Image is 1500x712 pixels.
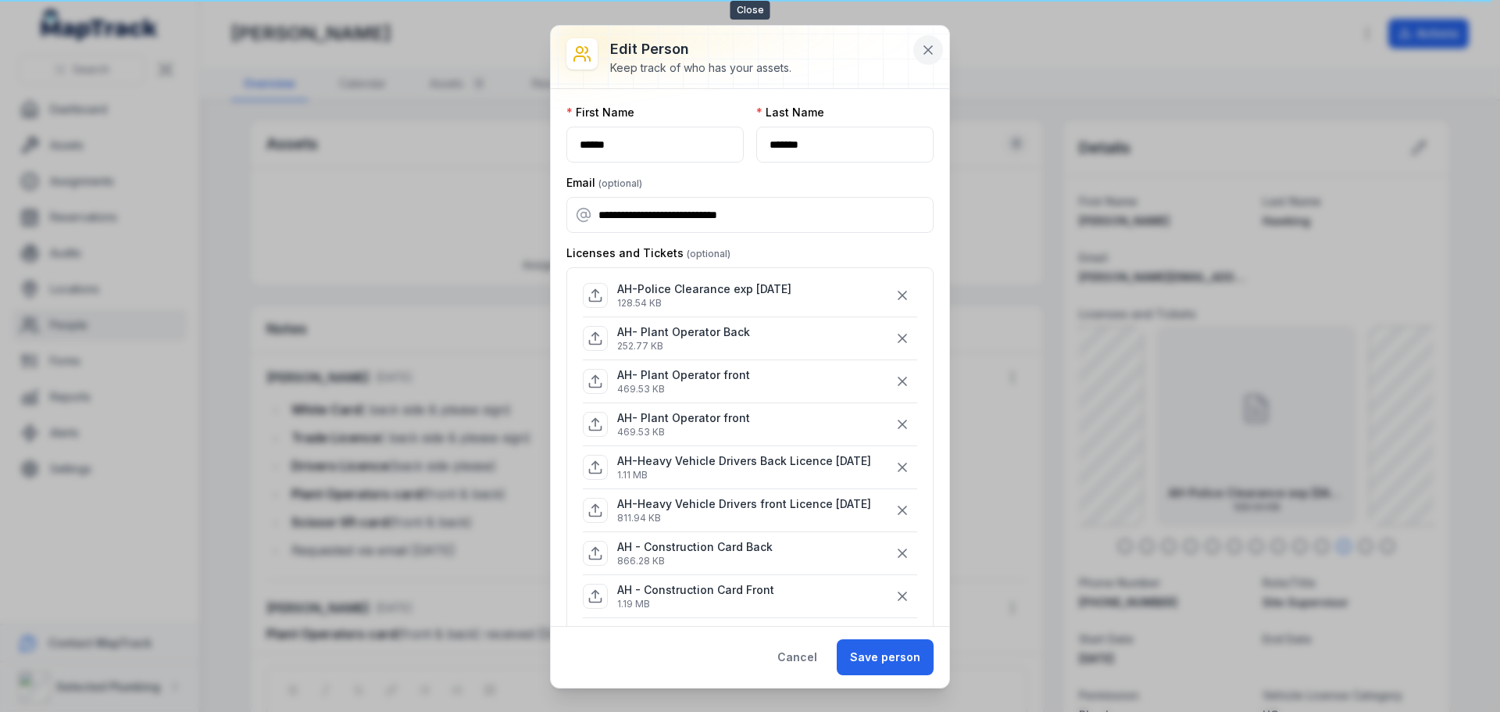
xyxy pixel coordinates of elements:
[617,383,750,395] p: 469.53 KB
[617,367,750,383] p: AH- Plant Operator front
[566,105,634,120] label: First Name
[756,105,824,120] label: Last Name
[617,496,871,512] p: AH-Heavy Vehicle Drivers front Licence [DATE]
[837,639,934,675] button: Save person
[617,555,773,567] p: 866.28 KB
[730,1,770,20] span: Close
[617,297,791,309] p: 128.54 KB
[566,245,730,261] label: Licenses and Tickets
[617,340,750,352] p: 252.77 KB
[617,512,871,524] p: 811.94 KB
[764,639,830,675] button: Cancel
[617,582,774,598] p: AH - Construction Card Front
[617,410,750,426] p: AH- Plant Operator front
[617,625,796,641] p: AH-Gas Licence back exp13.5.29
[617,539,773,555] p: AH - Construction Card Back
[617,324,750,340] p: AH- Plant Operator Back
[617,426,750,438] p: 469.53 KB
[610,60,791,76] div: Keep track of who has your assets.
[617,453,871,469] p: AH-Heavy Vehicle Drivers Back Licence [DATE]
[617,469,871,481] p: 1.11 MB
[617,281,791,297] p: AH-Police Clearance exp [DATE]
[617,598,774,610] p: 1.19 MB
[610,38,791,60] h3: Edit person
[566,175,642,191] label: Email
